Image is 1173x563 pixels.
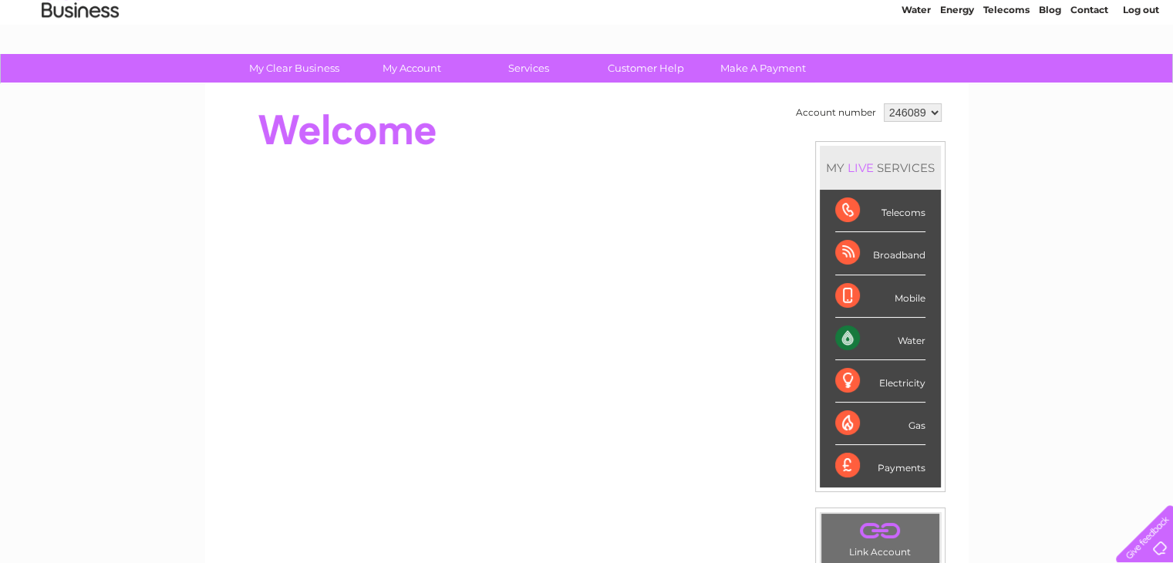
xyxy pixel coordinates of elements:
[582,54,710,83] a: Customer Help
[835,403,925,445] div: Gas
[1070,66,1108,77] a: Contact
[902,66,931,77] a: Water
[983,66,1030,77] a: Telecoms
[41,40,120,87] img: logo.png
[1122,66,1158,77] a: Log out
[835,232,925,275] div: Broadband
[231,54,358,83] a: My Clear Business
[821,513,940,561] td: Link Account
[835,360,925,403] div: Electricity
[699,54,827,83] a: Make A Payment
[835,445,925,487] div: Payments
[835,318,925,360] div: Water
[348,54,475,83] a: My Account
[940,66,974,77] a: Energy
[882,8,989,27] a: 0333 014 3131
[835,190,925,232] div: Telecoms
[825,517,935,544] a: .
[465,54,592,83] a: Services
[223,8,952,75] div: Clear Business is a trading name of Verastar Limited (registered in [GEOGRAPHIC_DATA] No. 3667643...
[1039,66,1061,77] a: Blog
[820,146,941,190] div: MY SERVICES
[844,160,877,175] div: LIVE
[835,275,925,318] div: Mobile
[792,99,880,126] td: Account number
